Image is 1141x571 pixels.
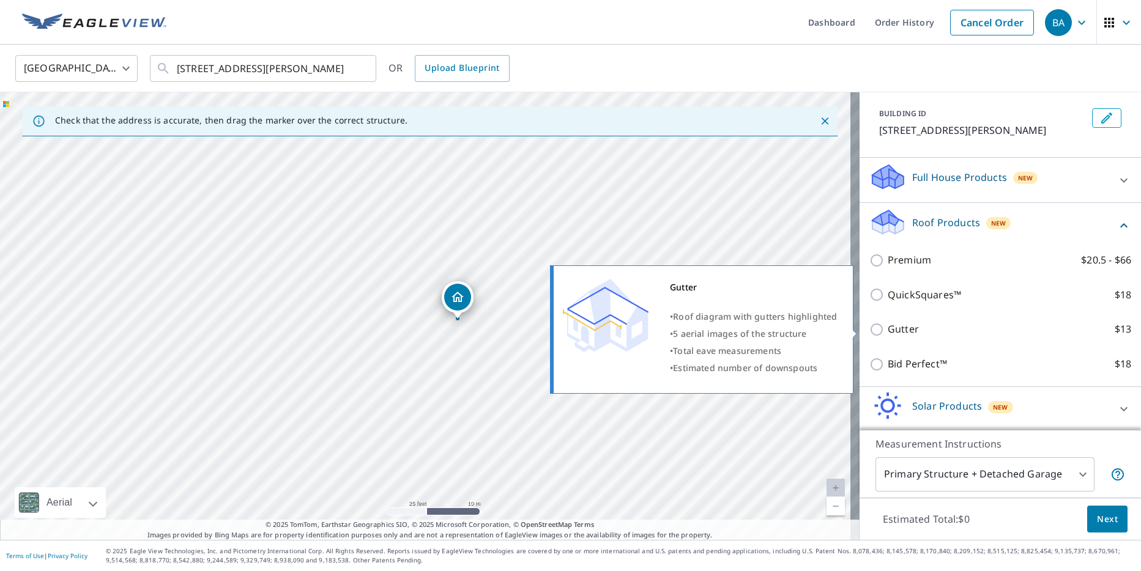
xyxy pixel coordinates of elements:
p: $20.5 - $66 [1081,252,1131,268]
span: 5 aerial images of the structure [673,328,806,339]
p: © 2025 Eagle View Technologies, Inc. and Pictometry International Corp. All Rights Reserved. Repo... [106,547,1135,565]
p: Measurement Instructions [875,437,1125,451]
span: New [991,218,1006,228]
div: Aerial [15,487,106,518]
a: OpenStreetMap [521,520,572,529]
p: QuickSquares™ [888,287,961,303]
p: Estimated Total: $0 [873,506,979,532]
div: • [670,342,838,359]
p: $18 [1115,287,1131,303]
span: Estimated number of downspouts [673,362,817,374]
a: Terms of Use [6,551,44,560]
a: Terms [574,520,594,529]
p: Premium [888,252,931,268]
div: • [670,308,838,325]
input: Search by address or latitude-longitude [177,51,351,86]
p: Roof Products [912,215,980,230]
div: Dropped pin, building 1, Residential property, 8009 Woodruff Rd Cincinnati, OH 45255 [442,281,474,319]
button: Edit building 1 [1092,108,1121,128]
span: Next [1097,512,1118,527]
p: | [6,552,87,559]
img: Premium [563,279,649,352]
p: Solar Products [912,399,982,413]
div: [GEOGRAPHIC_DATA] [15,51,138,86]
span: New [993,402,1008,412]
button: Next [1087,506,1128,533]
a: Cancel Order [950,10,1034,35]
p: BUILDING ID [879,108,926,119]
span: Total eave measurements [673,345,781,356]
div: Full House ProductsNew [869,163,1131,197]
div: BA [1045,9,1072,36]
span: Roof diagram with gutters highlighted [673,311,837,322]
span: Upload Blueprint [425,61,499,76]
span: © 2025 TomTom, Earthstar Geographics SIO, © 2025 Microsoft Corporation, © [266,520,594,530]
div: Primary Structure + Detached Garage [875,457,1095,492]
p: Check that the address is accurate, then drag the marker over the correct structure. [55,115,407,126]
div: • [670,325,838,342]
img: EV Logo [22,13,166,32]
div: Gutter [670,279,838,296]
button: Close [817,113,833,129]
a: Current Level 20, Zoom Out [827,497,845,515]
p: $13 [1115,322,1131,337]
div: Aerial [43,487,76,518]
div: OR [388,55,510,82]
p: $18 [1115,356,1131,372]
a: Privacy Policy [48,551,87,560]
div: Solar ProductsNew [869,392,1131,427]
span: New [1018,173,1033,183]
a: Current Level 20, Zoom In Disabled [827,479,845,497]
p: Bid Perfect™ [888,356,947,372]
span: Your report will include the primary structure and a detached garage if one exists. [1110,467,1125,482]
p: Full House Products [912,170,1007,185]
div: • [670,359,838,377]
div: Roof ProductsNew [869,208,1131,243]
p: Gutter [888,322,919,337]
p: [STREET_ADDRESS][PERSON_NAME] [879,123,1087,138]
a: Upload Blueprint [415,55,509,82]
